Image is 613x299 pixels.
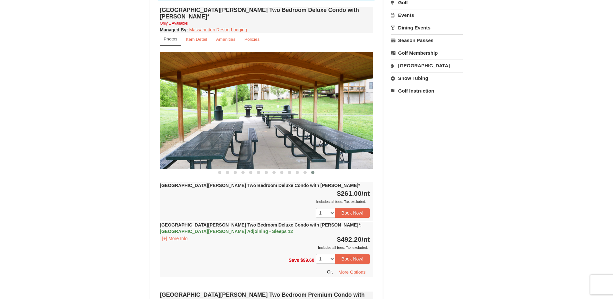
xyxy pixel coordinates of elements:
div: Includes all fees. Tax excluded. [160,244,370,251]
a: [GEOGRAPHIC_DATA] [391,60,463,72]
span: $492.20 [337,236,362,243]
a: Massanutten Resort Lodging [189,27,247,32]
button: Book Now! [335,254,370,264]
img: 18876286-162-620fa80a.jpg [160,52,373,169]
small: Policies [244,37,259,42]
span: /nt [362,190,370,197]
div: Includes all fees. Tax excluded. [160,198,370,205]
a: Amenities [212,33,240,46]
a: Snow Tubing [391,72,463,84]
h4: [GEOGRAPHIC_DATA][PERSON_NAME] Two Bedroom Deluxe Condo with [PERSON_NAME]* [160,7,373,20]
strong: [GEOGRAPHIC_DATA][PERSON_NAME] Two Bedroom Deluxe Condo with [PERSON_NAME]* [160,183,360,188]
a: Item Detail [182,33,211,46]
button: More Options [334,267,370,277]
small: Only 1 Available! [160,21,188,26]
button: [+] More Info [160,235,190,242]
strong: : [160,27,188,32]
small: Item Detail [186,37,207,42]
span: [GEOGRAPHIC_DATA][PERSON_NAME] Adjoining - Sleeps 12 [160,229,293,234]
span: $99.60 [301,258,314,263]
span: Or, [327,269,333,274]
a: Dining Events [391,22,463,34]
strong: $261.00 [337,190,370,197]
span: : [360,222,362,227]
button: Book Now! [335,208,370,218]
strong: [GEOGRAPHIC_DATA][PERSON_NAME] Two Bedroom Deluxe Condo with [PERSON_NAME]* [160,222,362,234]
a: Policies [240,33,264,46]
a: Photos [160,33,181,46]
a: Events [391,9,463,21]
a: Golf Membership [391,47,463,59]
small: Photos [164,37,177,41]
a: Season Passes [391,34,463,46]
span: /nt [362,236,370,243]
small: Amenities [216,37,236,42]
span: Managed By [160,27,186,32]
span: Save [289,258,299,263]
a: Golf Instruction [391,85,463,97]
